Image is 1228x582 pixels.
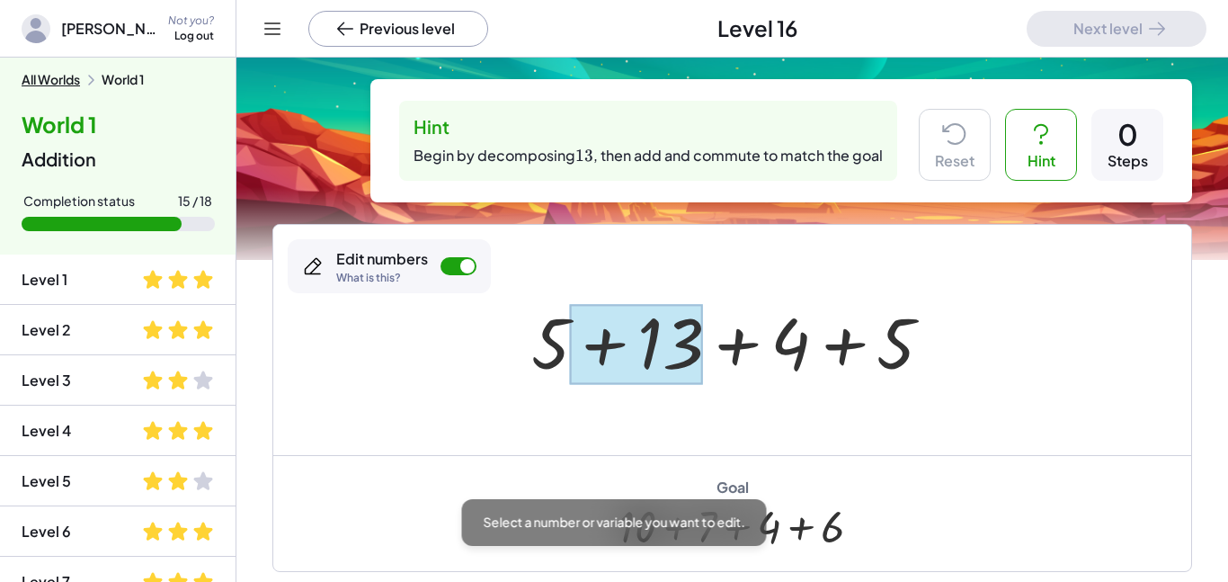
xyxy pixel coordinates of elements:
div: Select a number or variable you want to edit. [462,499,767,546]
div: Completion status [23,193,135,210]
div: Edit numbers [336,249,428,269]
div: World 1 [102,72,144,88]
div: Not you? [168,13,214,29]
div: 0 [1117,120,1138,148]
div: What is this? [336,273,428,283]
p: Begin by decomposing , then add and commute to match the goal [414,146,883,166]
button: Next level [1027,11,1206,47]
button: All Worlds [22,72,80,88]
div: Level 3 [22,370,71,391]
div: Level 2 [22,319,71,341]
div: Steps [1108,151,1148,171]
div: Goal [716,478,749,497]
div: Hint [414,115,883,139]
div: 15 / 18 [178,193,212,210]
button: Hint [1005,109,1077,181]
div: Level 1 [22,269,67,291]
div: Level 5 [22,470,71,492]
span: 13 [575,146,593,166]
div: Addition [22,147,214,172]
div: Level 4 [22,420,71,442]
div: Level 6 [22,521,71,542]
h4: World 1 [22,110,214,140]
div: Log out [174,29,214,44]
button: Previous level [308,11,488,47]
span: Level 16 [717,13,797,44]
button: Reset [919,109,991,181]
span: [PERSON_NAME] [61,18,157,40]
